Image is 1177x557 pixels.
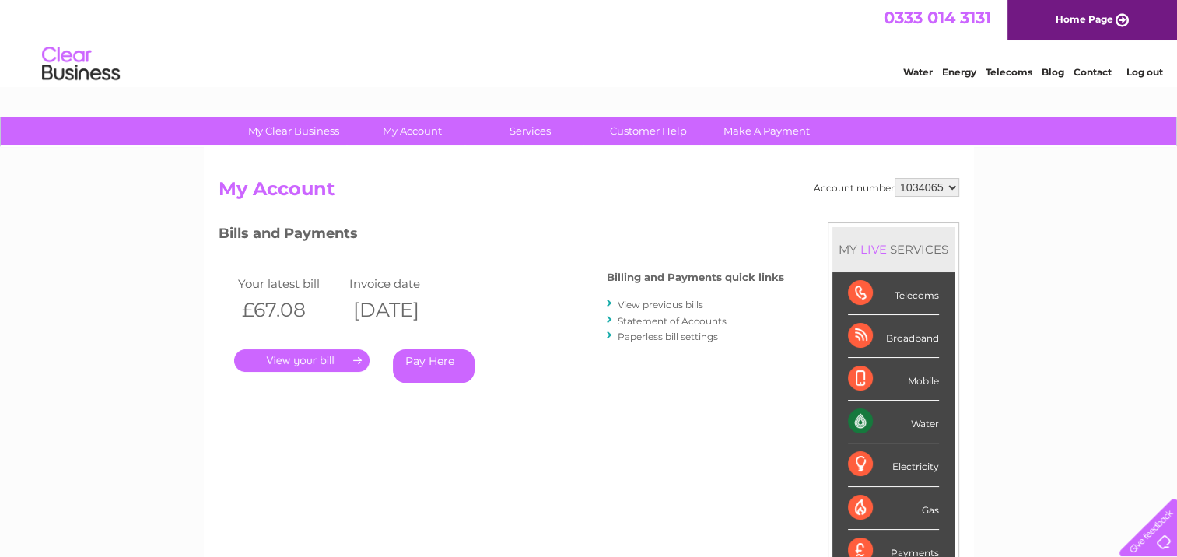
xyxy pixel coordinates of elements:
td: Your latest bill [234,273,346,294]
img: logo.png [41,40,121,88]
h2: My Account [219,178,959,208]
a: Customer Help [584,117,713,145]
div: Clear Business is a trading name of Verastar Limited (registered in [GEOGRAPHIC_DATA] No. 3667643... [222,9,957,75]
th: £67.08 [234,294,346,326]
a: Pay Here [393,349,475,383]
a: Log out [1126,66,1162,78]
a: . [234,349,370,372]
th: [DATE] [345,294,457,326]
a: Services [466,117,594,145]
a: Statement of Accounts [618,315,727,327]
a: My Account [348,117,476,145]
a: My Clear Business [229,117,358,145]
a: Paperless bill settings [618,331,718,342]
div: Water [848,401,939,443]
a: Energy [942,66,976,78]
div: MY SERVICES [832,227,955,271]
a: Blog [1042,66,1064,78]
div: Mobile [848,358,939,401]
div: Account number [814,178,959,197]
div: Broadband [848,315,939,358]
div: Electricity [848,443,939,486]
a: Contact [1074,66,1112,78]
div: LIVE [857,242,890,257]
h4: Billing and Payments quick links [607,271,784,283]
div: Gas [848,487,939,530]
td: Invoice date [345,273,457,294]
a: Make A Payment [702,117,831,145]
h3: Bills and Payments [219,222,784,250]
a: Water [903,66,933,78]
a: View previous bills [618,299,703,310]
div: Telecoms [848,272,939,315]
a: 0333 014 3131 [884,8,991,27]
a: Telecoms [986,66,1032,78]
